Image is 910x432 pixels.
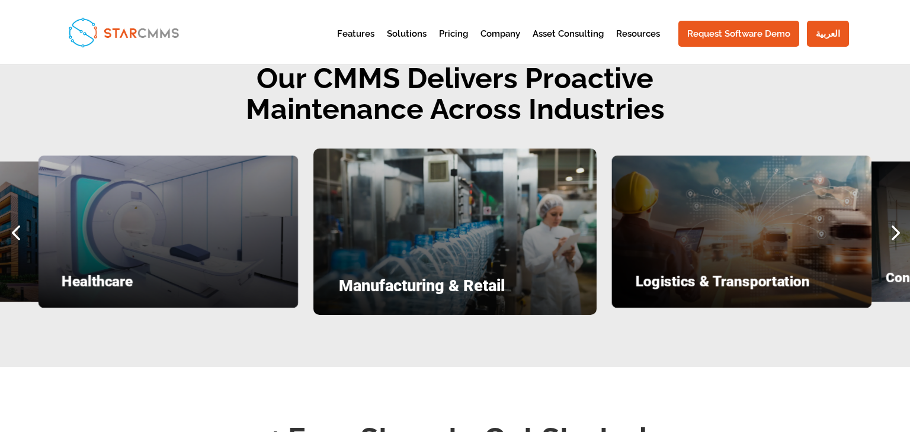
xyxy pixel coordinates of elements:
[714,304,910,432] iframe: Chat Widget
[39,156,298,308] div: 1 / 7
[63,12,184,51] img: StarCMMS
[339,278,572,300] h4: Manufacturing & Retail
[879,216,910,247] div: Next slide
[678,21,799,47] a: Request Software Demo
[313,149,597,315] div: 2 / 7
[807,21,849,47] a: العربية
[635,275,848,295] h4: Logistics & Transportation
[337,30,374,59] a: Features
[612,156,871,308] div: 3 / 7
[533,30,604,59] a: Asset Consulting
[62,275,275,295] h4: Healthcare
[387,30,427,59] a: Solutions
[480,30,520,59] a: Company
[616,30,660,59] a: Resources
[439,30,468,59] a: Pricing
